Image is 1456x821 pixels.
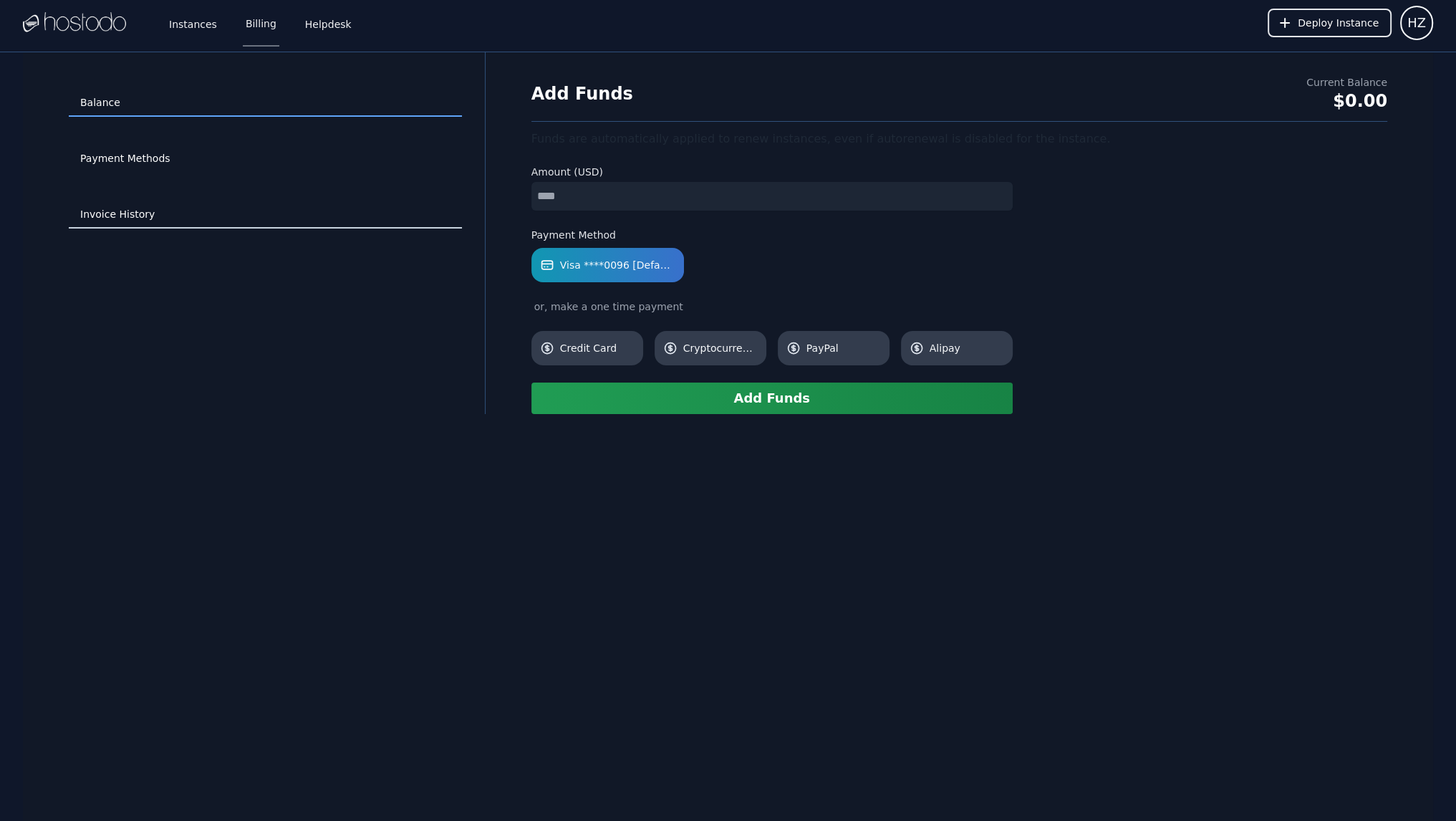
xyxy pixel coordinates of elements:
[683,341,758,355] span: Cryptocurrency
[531,82,633,105] h1: Add Funds
[1298,16,1379,30] span: Deploy Instance
[531,299,1013,314] div: or, make a one time payment
[69,145,462,173] a: Payment Methods
[531,383,1013,414] button: Add Funds
[560,341,635,355] span: Credit Card
[23,12,126,34] img: Logo
[806,341,881,355] span: PayPal
[69,201,462,229] a: Invoice History
[531,228,1013,242] label: Payment Method
[531,130,1387,148] div: Funds are automatically applied to renew instances, even if autorenewal is disabled for the insta...
[560,258,675,272] span: Visa ****0096 [Default]
[930,341,1004,355] span: Alipay
[1400,6,1433,40] button: User menu
[69,90,462,117] a: Balance
[531,165,1013,179] label: Amount (USD)
[1306,90,1387,112] div: $0.00
[1407,13,1426,33] span: HZ
[1306,75,1387,90] div: Current Balance
[1268,9,1392,37] button: Deploy Instance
